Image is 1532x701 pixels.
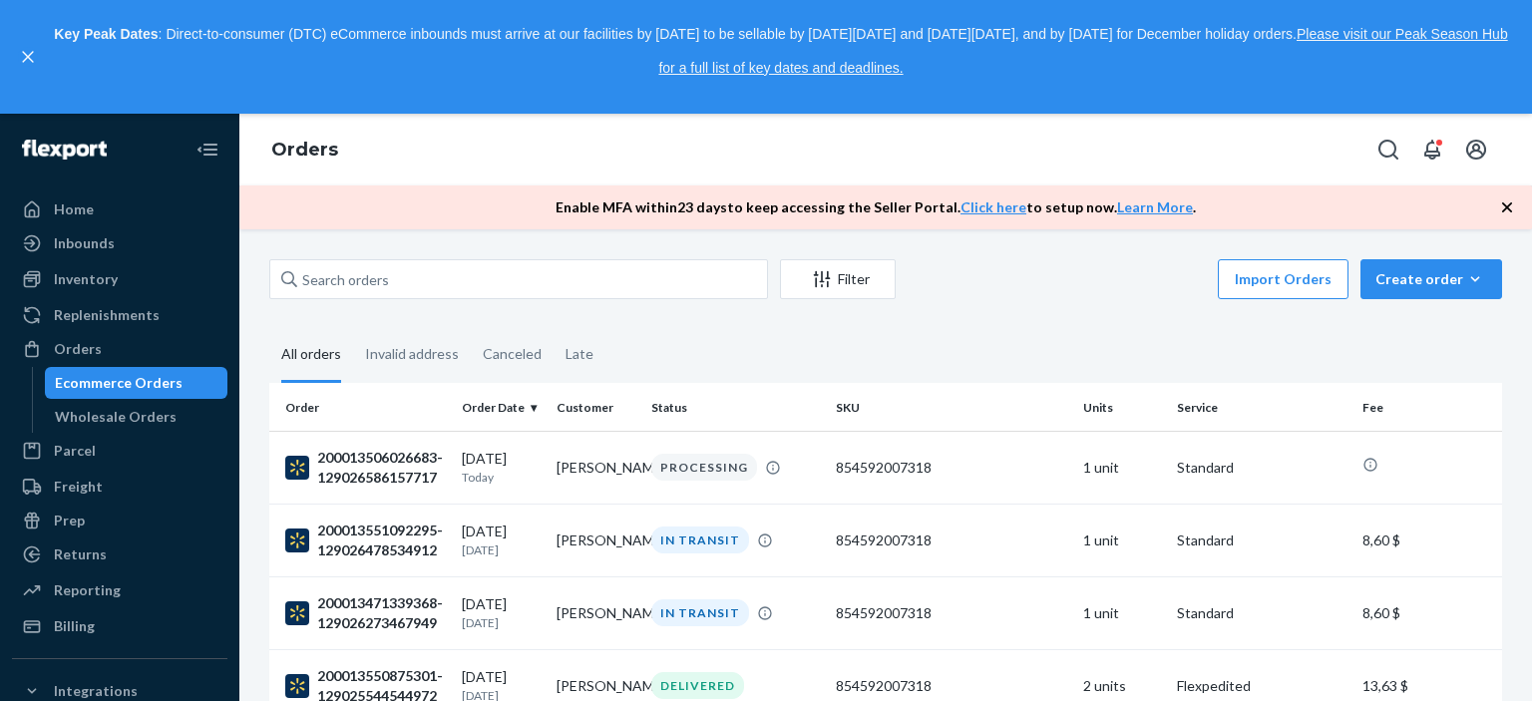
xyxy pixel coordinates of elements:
[1075,431,1170,504] td: 1 unit
[462,449,541,486] div: [DATE]
[285,521,446,560] div: 200013551092295-129026478534912
[54,616,95,636] div: Billing
[54,305,160,325] div: Replenishments
[651,454,757,481] div: PROCESSING
[643,383,828,431] th: Status
[1177,530,1345,550] p: Standard
[45,401,228,433] a: Wholesale Orders
[1375,269,1487,289] div: Create order
[365,328,459,380] div: Invalid address
[1169,383,1353,431] th: Service
[12,263,227,295] a: Inventory
[12,333,227,365] a: Orders
[285,448,446,488] div: 200013506026683-129026586157717
[1177,458,1345,478] p: Standard
[1075,576,1170,649] td: 1 unit
[462,469,541,486] p: Today
[566,328,593,380] div: Late
[12,193,227,225] a: Home
[255,122,354,179] ol: breadcrumbs
[1360,259,1502,299] button: Create order
[45,367,228,399] a: Ecommerce Orders
[1177,676,1345,696] p: Flexpedited
[54,477,103,497] div: Freight
[462,614,541,631] p: [DATE]
[454,383,549,431] th: Order Date
[12,574,227,606] a: Reporting
[1218,259,1348,299] button: Import Orders
[188,130,227,170] button: Close Navigation
[54,441,96,461] div: Parcel
[271,139,338,161] a: Orders
[12,538,227,570] a: Returns
[549,504,643,576] td: [PERSON_NAME]
[781,269,895,289] div: Filter
[462,541,541,558] p: [DATE]
[836,458,1066,478] div: 854592007318
[12,299,227,331] a: Replenishments
[836,603,1066,623] div: 854592007318
[1075,504,1170,576] td: 1 unit
[1354,504,1502,576] td: 8,60 $
[960,198,1026,215] a: Click here
[54,199,94,219] div: Home
[780,259,896,299] button: Filter
[12,505,227,536] a: Prep
[483,328,542,380] div: Canceled
[54,544,107,564] div: Returns
[1456,130,1496,170] button: Open account menu
[281,328,341,383] div: All orders
[22,140,107,160] img: Flexport logo
[54,26,158,42] strong: Key Peak Dates
[54,681,138,701] div: Integrations
[1354,383,1502,431] th: Fee
[12,471,227,503] a: Freight
[55,373,183,393] div: Ecommerce Orders
[836,530,1066,550] div: 854592007318
[462,594,541,631] div: [DATE]
[651,526,749,553] div: IN TRANSIT
[836,676,1066,696] div: 854592007318
[549,576,643,649] td: [PERSON_NAME]
[12,435,227,467] a: Parcel
[18,47,38,67] button: close,
[1117,198,1193,215] a: Learn More
[651,599,749,626] div: IN TRANSIT
[54,511,85,530] div: Prep
[651,672,744,699] div: DELIVERED
[54,580,121,600] div: Reporting
[557,399,635,416] div: Customer
[269,259,768,299] input: Search orders
[285,593,446,633] div: 200013471339368-129026273467949
[1368,130,1408,170] button: Open Search Box
[462,522,541,558] div: [DATE]
[828,383,1074,431] th: SKU
[556,197,1196,217] p: Enable MFA within 23 days to keep accessing the Seller Portal. to setup now. .
[48,18,1514,85] p: : Direct-to-consumer (DTC) eCommerce inbounds must arrive at our facilities by [DATE] to be sella...
[1177,603,1345,623] p: Standard
[54,233,115,253] div: Inbounds
[1354,576,1502,649] td: 8,60 $
[549,431,643,504] td: [PERSON_NAME]
[1412,130,1452,170] button: Open notifications
[54,269,118,289] div: Inventory
[54,339,102,359] div: Orders
[12,227,227,259] a: Inbounds
[55,407,177,427] div: Wholesale Orders
[12,610,227,642] a: Billing
[269,383,454,431] th: Order
[658,26,1507,76] a: Please visit our Peak Season Hub for a full list of key dates and deadlines.
[1075,383,1170,431] th: Units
